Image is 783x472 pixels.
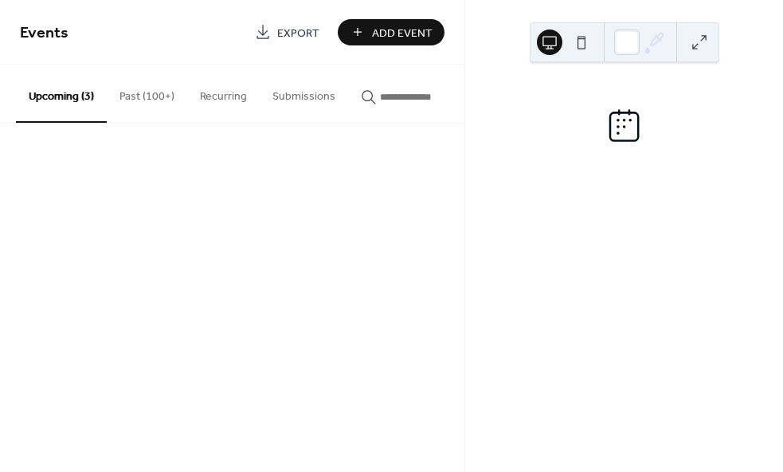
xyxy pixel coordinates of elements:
[187,65,260,121] button: Recurring
[338,19,444,45] button: Add Event
[372,25,433,41] span: Add Event
[260,65,348,121] button: Submissions
[243,19,331,45] a: Export
[20,18,69,49] span: Events
[16,65,107,123] button: Upcoming (3)
[277,25,319,41] span: Export
[107,65,187,121] button: Past (100+)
